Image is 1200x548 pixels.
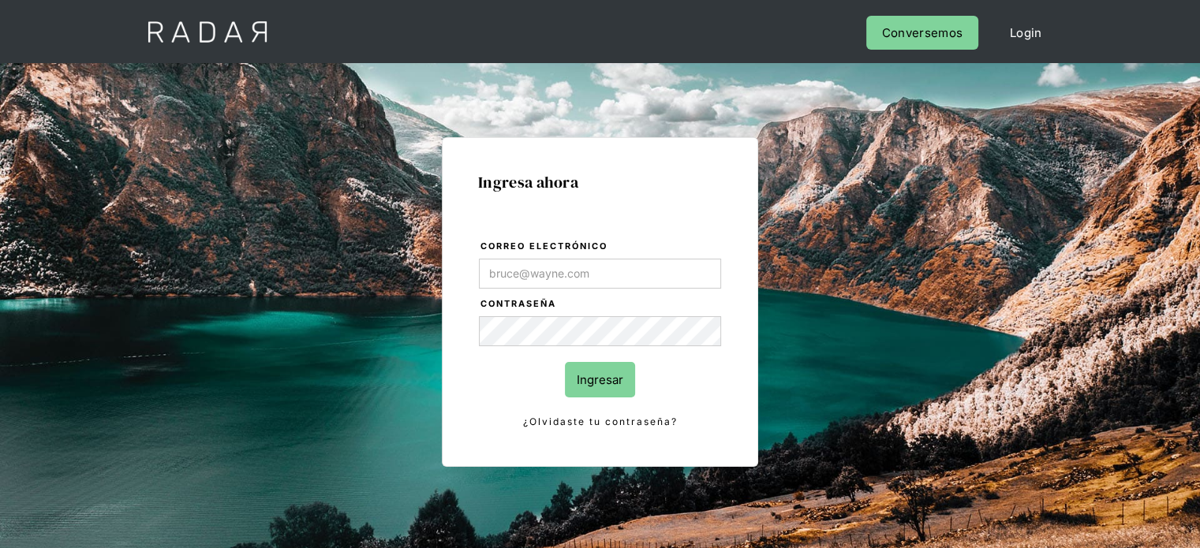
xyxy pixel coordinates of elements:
a: Login [994,16,1058,50]
input: Ingresar [565,362,635,397]
label: Correo electrónico [480,239,721,255]
h1: Ingresa ahora [478,173,722,191]
input: bruce@wayne.com [479,259,721,289]
form: Login Form [478,238,722,431]
a: Conversemos [866,16,978,50]
a: ¿Olvidaste tu contraseña? [479,413,721,431]
label: Contraseña [480,296,721,312]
